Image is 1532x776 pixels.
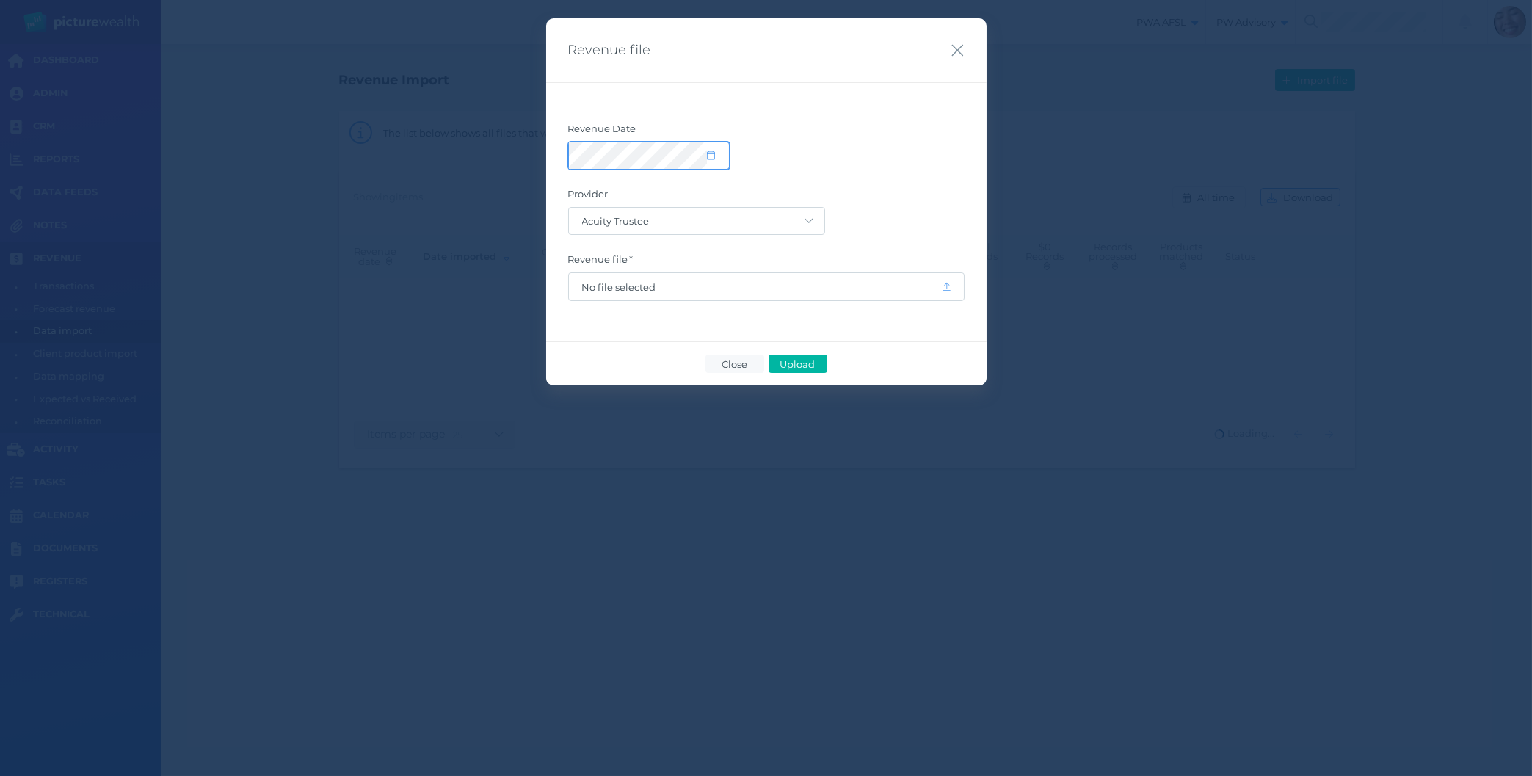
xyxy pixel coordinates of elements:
[568,188,965,207] label: Provider
[568,253,965,272] label: Revenue file
[582,281,929,293] span: No file selected
[705,355,764,373] button: Close
[568,123,965,142] label: Revenue Date
[715,358,753,370] span: Close
[769,355,827,373] button: Upload
[774,358,821,370] span: Upload
[951,40,965,60] button: Close
[568,42,651,59] span: Revenue file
